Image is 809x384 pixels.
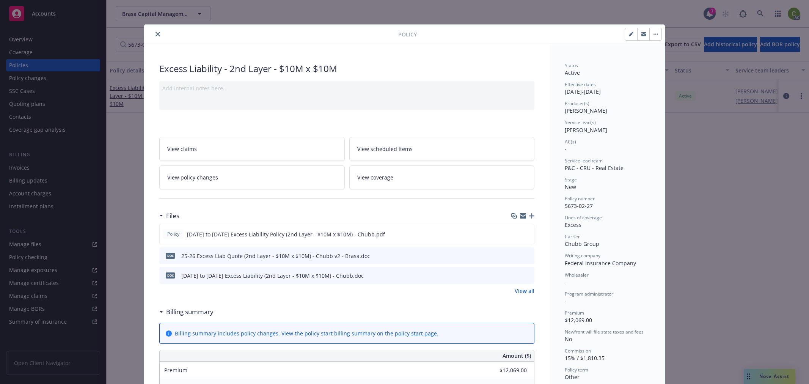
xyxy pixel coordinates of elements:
span: [DATE] to [DATE] Excess Liability Policy (2nd Layer - $10M x $10M) - Chubb.pdf [187,230,385,238]
span: View scheduled items [357,145,413,153]
span: Federal Insurance Company [565,260,636,267]
span: Wholesaler [565,272,589,278]
div: Files [159,211,179,221]
span: Stage [565,176,577,183]
span: Service lead team [565,157,603,164]
div: Excess Liability - 2nd Layer - $10M x $10M [159,62,534,75]
span: Program administrator [565,291,613,297]
span: View claims [167,145,197,153]
span: doc [166,272,175,278]
span: doc [166,253,175,258]
input: 0.00 [482,365,531,376]
span: New [565,183,576,190]
a: View claims [159,137,345,161]
span: Effective dates [565,81,596,88]
span: Premium [164,367,187,374]
span: 5673-02-27 [565,202,593,209]
span: Carrier [565,233,580,240]
a: View policy changes [159,165,345,189]
span: Policy term [565,367,588,373]
button: download file [512,230,518,238]
button: preview file [525,272,531,280]
span: Policy [398,30,417,38]
span: Policy number [565,195,595,202]
span: Producer(s) [565,100,589,107]
span: - [565,297,567,305]
div: [DATE] to [DATE] Excess Liability (2nd Layer - $10M x $10M) - Chubb.doc [181,272,364,280]
span: Amount ($) [503,352,531,360]
span: [PERSON_NAME] [565,126,607,134]
span: - [565,145,567,153]
span: Premium [565,310,584,316]
span: Lines of coverage [565,214,602,221]
a: View coverage [349,165,535,189]
span: [PERSON_NAME] [565,107,607,114]
span: Status [565,62,578,69]
span: AC(s) [565,138,576,145]
div: [DATE] - [DATE] [565,81,650,96]
span: Other [565,373,580,381]
div: Excess [565,221,650,229]
span: Chubb Group [565,240,599,247]
a: View scheduled items [349,137,535,161]
span: 15% / $1,810.35 [565,354,605,362]
div: Billing summary [159,307,214,317]
h3: Billing summary [166,307,214,317]
span: Active [565,69,580,76]
div: 25-26 Excess Liab Quote (2nd Layer - $10M x $10M) - Chubb v2 - Brasa.doc [181,252,370,260]
div: Billing summary includes policy changes. View the policy start billing summary on the . [175,329,438,337]
button: preview file [525,252,531,260]
button: close [153,30,162,39]
div: Add internal notes here... [162,84,531,92]
span: $12,069.00 [565,316,592,324]
span: No [565,335,572,343]
span: Service lead(s) [565,119,596,126]
span: Writing company [565,252,600,259]
span: P&C - CRU - Real Estate [565,164,624,172]
button: download file [512,272,518,280]
a: View all [515,287,534,295]
a: policy start page [395,330,437,337]
span: - [565,279,567,286]
span: View coverage [357,173,393,181]
span: Commission [565,348,591,354]
button: preview file [524,230,531,238]
button: download file [512,252,518,260]
span: View policy changes [167,173,218,181]
span: Policy [166,231,181,238]
h3: Files [166,211,179,221]
span: Newfront will file state taxes and fees [565,329,644,335]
